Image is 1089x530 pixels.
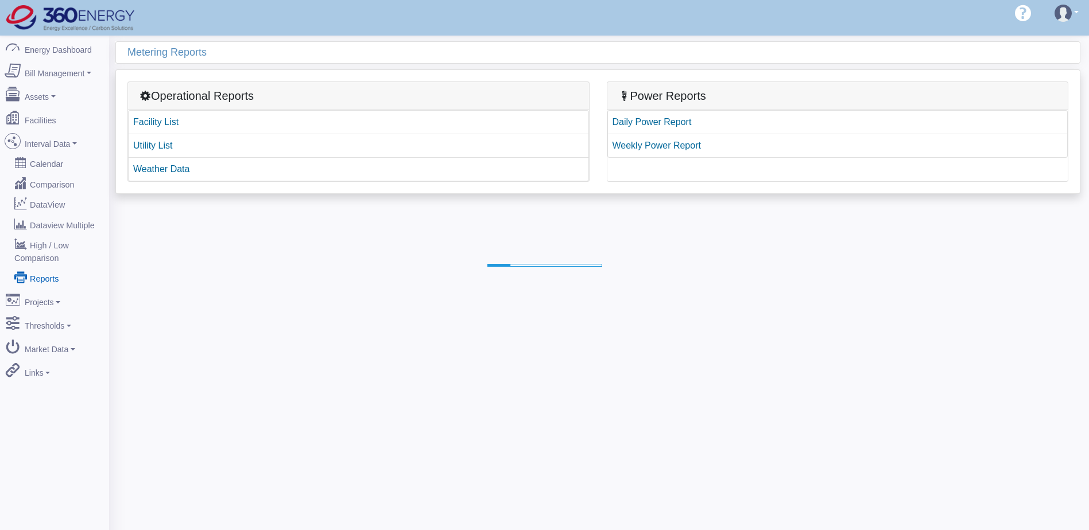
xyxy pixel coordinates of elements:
a: Weather Data [128,157,589,181]
h5: Power Reports [619,89,1057,103]
div: Metering Reports [127,42,1080,63]
a: Utility List [128,134,589,158]
a: Weekly Power Report [607,134,1068,158]
a: Facility List [128,110,589,134]
h5: Operational Reports [139,89,578,103]
img: user-3.svg [1055,5,1072,22]
a: Daily Power Report [607,110,1068,134]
